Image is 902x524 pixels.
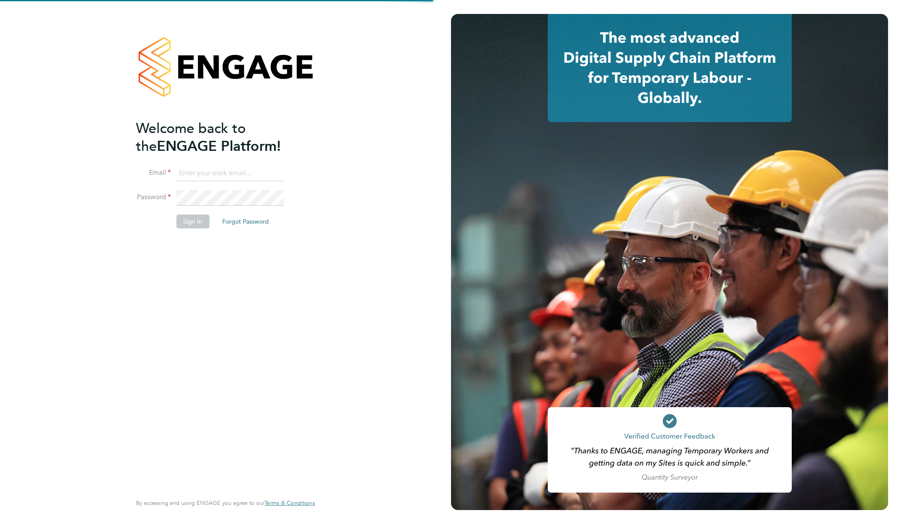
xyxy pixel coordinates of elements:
[176,166,284,181] input: Enter your work email...
[176,214,209,228] button: Sign In
[264,499,315,507] span: Terms & Conditions
[215,214,276,228] button: Forgot Password
[136,193,171,202] label: Password
[136,499,315,507] span: By accessing and using ENGAGE you agree to our
[136,119,306,155] h2: ENGAGE Platform!
[264,500,315,507] a: Terms & Conditions
[136,168,171,177] label: Email
[136,120,246,155] span: Welcome back to the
